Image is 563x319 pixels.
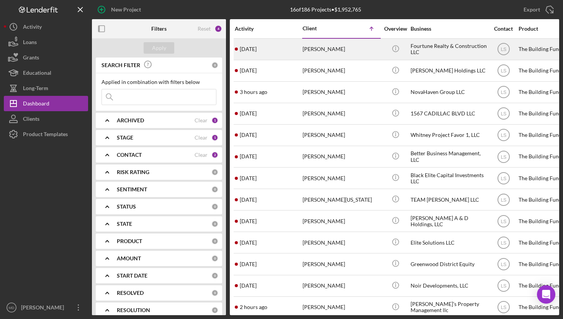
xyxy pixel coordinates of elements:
[117,238,142,244] b: PRODUCT
[240,153,257,159] time: 2025-08-14 11:59
[211,289,218,296] div: 0
[4,50,88,65] button: Grants
[303,25,341,31] div: Client
[211,62,218,69] div: 0
[211,134,218,141] div: 1
[411,189,487,210] div: TEAM [PERSON_NAME] LLC
[195,117,208,123] div: Clear
[411,276,487,296] div: Noir Developments, LLC
[4,19,88,35] button: Activity
[290,7,361,13] div: 16 of 186 Projects • $1,952,765
[411,61,487,81] div: [PERSON_NAME] Holdings LLC
[411,26,487,32] div: Business
[501,283,506,289] text: LS
[303,39,379,59] div: [PERSON_NAME]
[4,81,88,96] button: Long-Term
[303,61,379,81] div: [PERSON_NAME]
[117,117,144,123] b: ARCHIVED
[501,133,506,138] text: LS
[501,111,506,117] text: LS
[501,262,506,267] text: LS
[4,65,88,81] button: Educational
[537,285,555,304] div: Open Intercom Messenger
[240,67,257,74] time: 2025-08-18 23:44
[303,168,379,188] div: [PERSON_NAME]
[211,220,218,227] div: 0
[117,290,144,296] b: RESOLVED
[23,96,49,113] div: Dashboard
[23,127,68,144] div: Product Templates
[240,110,257,117] time: 2025-08-15 21:22
[411,146,487,167] div: Better Business Management, LLC
[303,104,379,124] div: [PERSON_NAME]
[501,90,506,95] text: LS
[23,81,48,98] div: Long-Term
[411,125,487,145] div: Whitney Project Favor 1, LLC
[211,151,218,158] div: 2
[117,152,142,158] b: CONTACT
[524,2,540,17] div: Export
[211,272,218,279] div: 0
[23,19,42,36] div: Activity
[411,254,487,274] div: Greenwood District Equity
[92,2,149,17] button: New Project
[23,65,51,82] div: Educational
[23,111,39,128] div: Clients
[117,169,149,175] b: RISK RATING
[303,125,379,145] div: [PERSON_NAME]
[303,297,379,317] div: [PERSON_NAME]
[195,152,208,158] div: Clear
[117,186,147,192] b: SENTIMENT
[117,204,136,210] b: STATUS
[4,127,88,142] button: Product Templates
[214,25,222,33] div: 4
[303,254,379,274] div: [PERSON_NAME]
[144,42,174,54] button: Apply
[240,304,267,310] time: 2025-08-22 23:14
[303,232,379,253] div: [PERSON_NAME]
[111,2,141,17] div: New Project
[240,240,257,246] time: 2025-08-18 16:41
[211,255,218,262] div: 0
[211,307,218,314] div: 0
[381,26,410,32] div: Overview
[411,232,487,253] div: Elite Solutions LLC
[9,306,15,310] text: MD
[303,146,379,167] div: [PERSON_NAME]
[211,238,218,245] div: 0
[152,42,166,54] div: Apply
[117,221,132,227] b: STATE
[501,197,506,202] text: LS
[211,169,218,176] div: 0
[303,82,379,102] div: [PERSON_NAME]
[501,305,506,310] text: LS
[240,132,257,138] time: 2025-08-18 06:48
[101,62,140,68] b: SEARCH FILTER
[4,111,88,127] button: Clients
[489,26,518,32] div: Contact
[240,46,257,52] time: 2025-08-13 12:53
[303,276,379,296] div: [PERSON_NAME]
[411,168,487,188] div: Black Elite Capital Investments LLC
[501,176,506,181] text: LS
[4,35,88,50] a: Loans
[303,211,379,231] div: [PERSON_NAME]
[151,26,167,32] b: Filters
[195,135,208,141] div: Clear
[235,26,302,32] div: Activity
[516,2,559,17] button: Export
[240,175,257,181] time: 2025-08-11 11:02
[240,283,257,289] time: 2025-08-12 16:32
[101,79,216,85] div: Applied in combination with filters below
[411,39,487,59] div: Fourtune Realty & Construction LLC
[211,117,218,124] div: 1
[4,96,88,111] button: Dashboard
[501,219,506,224] text: LS
[501,47,506,52] text: LS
